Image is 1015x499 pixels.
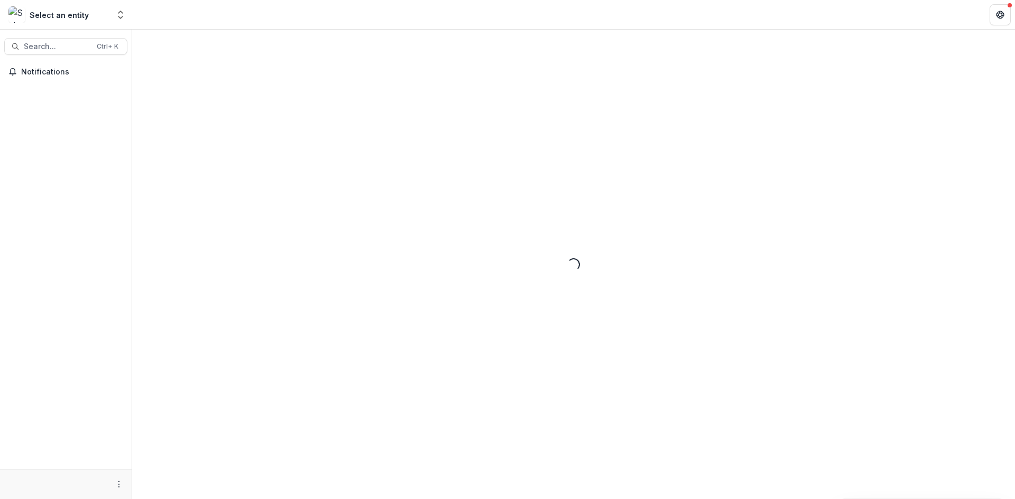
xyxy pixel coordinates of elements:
button: Notifications [4,63,127,80]
span: Notifications [21,68,123,77]
div: Ctrl + K [95,41,121,52]
div: Select an entity [30,10,89,21]
button: Get Help [990,4,1011,25]
button: More [113,478,125,491]
button: Search... [4,38,127,55]
button: Open entity switcher [113,4,128,25]
span: Search... [24,42,90,51]
img: Select an entity [8,6,25,23]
